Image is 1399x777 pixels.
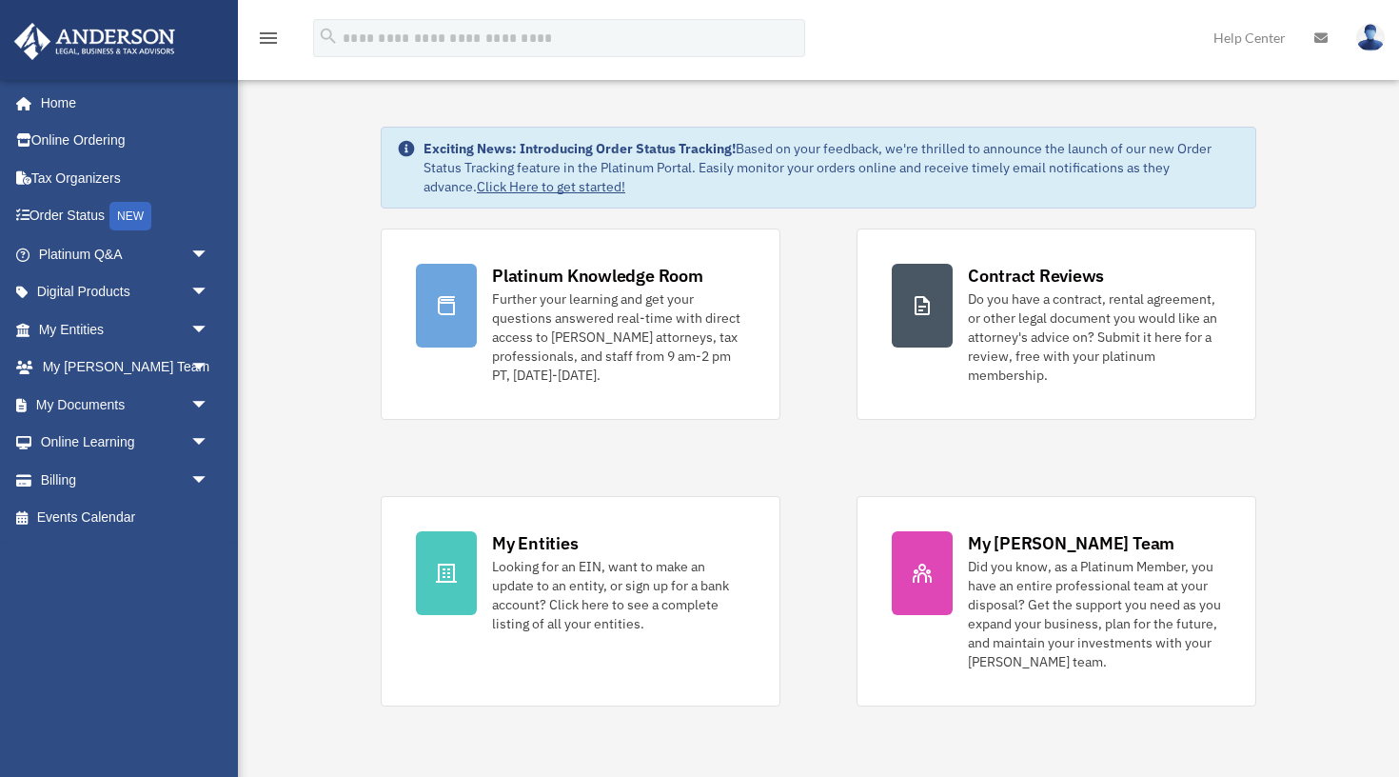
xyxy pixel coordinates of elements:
[109,202,151,230] div: NEW
[9,23,181,60] img: Anderson Advisors Platinum Portal
[13,461,238,499] a: Billingarrow_drop_down
[190,235,228,274] span: arrow_drop_down
[190,349,228,388] span: arrow_drop_down
[492,557,745,633] div: Looking for an EIN, want to make an update to an entity, or sign up for a bank account? Click her...
[13,122,238,160] a: Online Ordering
[424,139,1240,196] div: Based on your feedback, we're thrilled to announce the launch of our new Order Status Tracking fe...
[190,273,228,312] span: arrow_drop_down
[1356,24,1385,51] img: User Pic
[13,273,238,311] a: Digital Productsarrow_drop_down
[318,26,339,47] i: search
[492,531,578,555] div: My Entities
[13,424,238,462] a: Online Learningarrow_drop_down
[968,531,1174,555] div: My [PERSON_NAME] Team
[190,386,228,425] span: arrow_drop_down
[13,386,238,424] a: My Documentsarrow_drop_down
[13,310,238,349] a: My Entitiesarrow_drop_down
[257,33,280,50] a: menu
[477,178,625,195] a: Click Here to get started!
[13,159,238,197] a: Tax Organizers
[190,461,228,500] span: arrow_drop_down
[190,424,228,463] span: arrow_drop_down
[257,27,280,50] i: menu
[492,289,745,385] div: Further your learning and get your questions answered real-time with direct access to [PERSON_NAM...
[968,557,1221,671] div: Did you know, as a Platinum Member, you have an entire professional team at your disposal? Get th...
[492,264,703,288] div: Platinum Knowledge Room
[968,289,1221,385] div: Do you have a contract, rental agreement, or other legal document you would like an attorney's ad...
[857,496,1256,707] a: My [PERSON_NAME] Team Did you know, as a Platinum Member, you have an entire professional team at...
[13,197,238,236] a: Order StatusNEW
[381,229,780,420] a: Platinum Knowledge Room Further your learning and get your questions answered real-time with dire...
[381,496,780,707] a: My Entities Looking for an EIN, want to make an update to an entity, or sign up for a bank accoun...
[968,264,1104,288] div: Contract Reviews
[13,84,228,122] a: Home
[13,349,238,387] a: My [PERSON_NAME] Teamarrow_drop_down
[13,499,238,537] a: Events Calendar
[857,229,1256,420] a: Contract Reviews Do you have a contract, rental agreement, or other legal document you would like...
[424,140,736,157] strong: Exciting News: Introducing Order Status Tracking!
[13,235,238,273] a: Platinum Q&Aarrow_drop_down
[190,310,228,349] span: arrow_drop_down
